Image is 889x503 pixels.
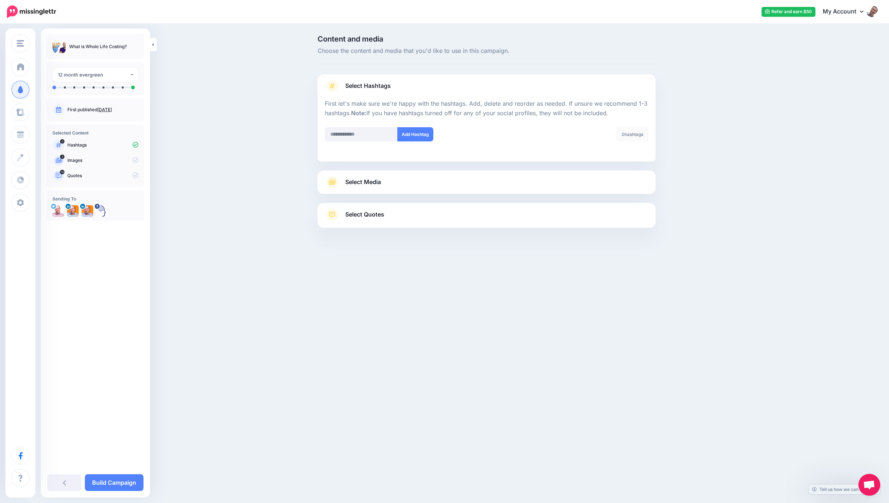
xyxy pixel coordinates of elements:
[325,80,648,99] a: Select Hashtags
[67,172,138,179] p: Quotes
[345,81,391,91] span: Select Hashtags
[52,40,66,53] img: 3a2ef63df1afec3dda364d1a8bbd440f_thumb.jpg
[351,109,366,117] b: Note:
[397,127,433,141] button: Add Hashtag
[67,157,138,164] p: Images
[52,196,138,202] h4: Sending To
[325,99,648,118] p: First let's make sure we're happy with the hashtags. Add, delete and reorder as needed. If unsure...
[67,106,138,113] p: First published
[60,139,64,144] span: 0
[97,107,112,112] a: [DATE]
[52,205,64,217] img: x8FBtdm3-2445.png
[82,205,93,217] img: 1708809625171-37032.png
[345,177,381,187] span: Select Media
[60,155,64,159] span: 3
[815,3,878,21] a: My Account
[325,99,648,161] div: Select Hashtags
[52,130,138,136] h4: Selected Content
[318,46,656,56] span: Choose the content and media that you'd like to use in this campaign.
[318,35,656,43] span: Content and media
[69,43,127,50] p: What is Whole Life Costing?
[17,40,24,47] img: menu.png
[7,5,56,18] img: Missinglettr
[96,205,108,217] img: 13007354_1717494401865450_1815260841047396495_n-bsa13168.png
[622,132,625,137] span: 0
[762,7,815,17] a: Refer and earn $50
[67,205,79,217] img: 1708809625171-37032.png
[809,484,880,494] a: Tell us how we can improve
[67,142,138,148] p: Hashtags
[58,71,130,79] div: 12 month evergreen
[60,170,65,174] span: 14
[616,127,649,141] div: hashtags
[858,474,880,496] a: Open chat
[325,209,648,228] a: Select Quotes
[345,210,384,219] span: Select Quotes
[325,176,648,188] a: Select Media
[52,68,138,82] button: 12 month evergreen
